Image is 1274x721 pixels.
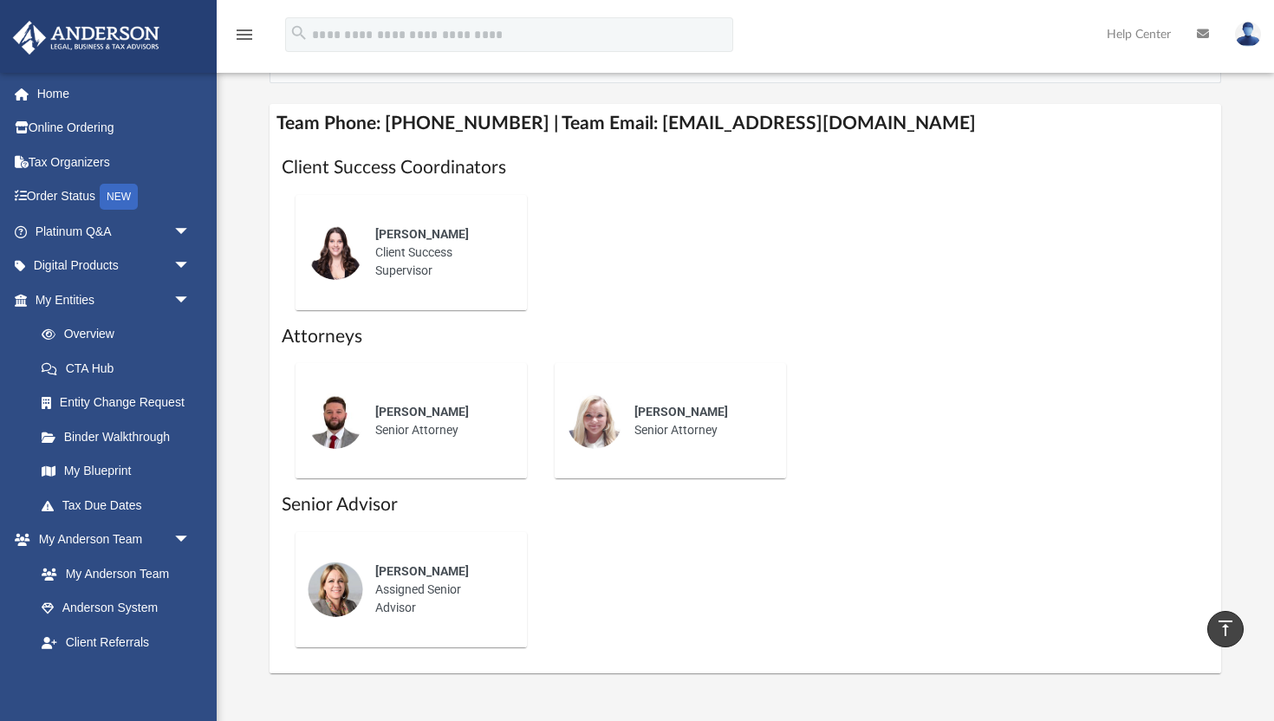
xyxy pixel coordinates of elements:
[12,76,217,111] a: Home
[24,351,217,386] a: CTA Hub
[173,523,208,558] span: arrow_drop_down
[24,556,199,591] a: My Anderson Team
[24,419,217,454] a: Binder Walkthrough
[375,564,469,578] span: [PERSON_NAME]
[234,24,255,45] i: menu
[308,562,363,617] img: thumbnail
[375,405,469,419] span: [PERSON_NAME]
[12,111,217,146] a: Online Ordering
[173,283,208,318] span: arrow_drop_down
[24,454,208,489] a: My Blueprint
[12,523,208,557] a: My Anderson Teamarrow_drop_down
[282,324,1209,349] h1: Attorneys
[24,625,208,659] a: Client Referrals
[12,249,217,283] a: Digital Productsarrow_drop_down
[1207,611,1244,647] a: vertical_align_top
[363,391,515,451] div: Senior Attorney
[173,659,208,695] span: arrow_drop_down
[173,249,208,284] span: arrow_drop_down
[308,393,363,449] img: thumbnail
[24,386,217,420] a: Entity Change Request
[282,492,1209,517] h1: Senior Advisor
[363,550,515,629] div: Assigned Senior Advisor
[100,184,138,210] div: NEW
[234,33,255,45] a: menu
[12,659,208,694] a: My Documentsarrow_drop_down
[12,283,217,317] a: My Entitiesarrow_drop_down
[24,591,208,626] a: Anderson System
[622,391,774,451] div: Senior Attorney
[363,213,515,292] div: Client Success Supervisor
[24,317,217,352] a: Overview
[12,145,217,179] a: Tax Organizers
[1215,618,1236,639] i: vertical_align_top
[8,21,165,55] img: Anderson Advisors Platinum Portal
[634,405,728,419] span: [PERSON_NAME]
[24,488,217,523] a: Tax Due Dates
[567,393,622,449] img: thumbnail
[375,227,469,241] span: [PERSON_NAME]
[270,104,1221,143] h4: Team Phone: [PHONE_NUMBER] | Team Email: [EMAIL_ADDRESS][DOMAIN_NAME]
[282,155,1209,180] h1: Client Success Coordinators
[173,214,208,250] span: arrow_drop_down
[308,224,363,280] img: thumbnail
[1235,22,1261,47] img: User Pic
[12,179,217,215] a: Order StatusNEW
[12,214,217,249] a: Platinum Q&Aarrow_drop_down
[289,23,309,42] i: search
